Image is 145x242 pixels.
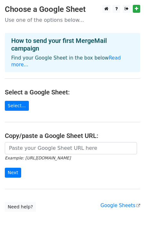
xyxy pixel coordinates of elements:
a: Read more... [11,55,121,68]
h4: How to send your first MergeMail campaign [11,37,134,52]
h4: Select a Google Sheet: [5,88,140,96]
a: Google Sheets [100,203,140,208]
h4: Copy/paste a Google Sheet URL: [5,132,140,140]
input: Next [5,168,21,178]
h3: Choose a Google Sheet [5,5,140,14]
p: Find your Google Sheet in the box below [11,55,134,68]
input: Paste your Google Sheet URL here [5,142,137,154]
small: Example: [URL][DOMAIN_NAME] [5,156,71,160]
a: Need help? [5,202,36,212]
p: Use one of the options below... [5,17,140,23]
a: Select... [5,101,29,111]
